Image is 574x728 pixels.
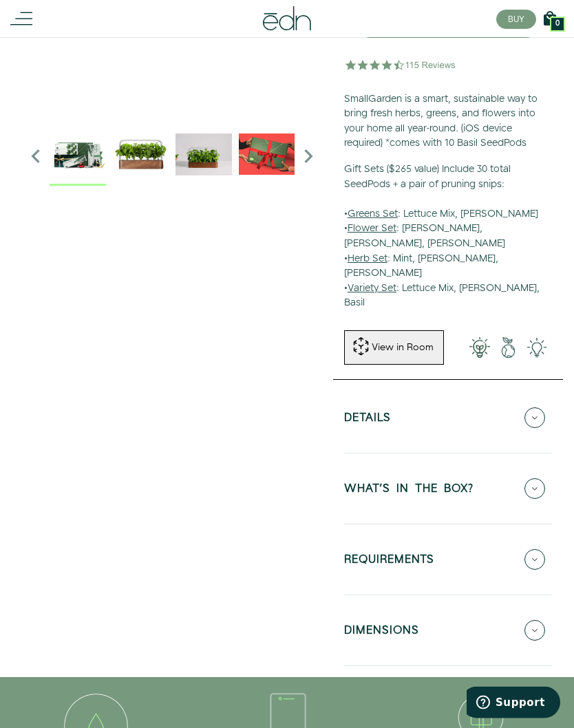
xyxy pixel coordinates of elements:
[344,413,391,429] h5: Details
[113,127,169,183] img: Official-EDN-SMALLGARDEN-HERB-HERO-SLV-2000px_1024x.png
[176,127,232,183] img: edn-trim-basil.2021-09-07_14_55_24_1024x.gif
[344,163,552,312] p: • : Lettuce Mix, [PERSON_NAME] • : [PERSON_NAME], [PERSON_NAME], [PERSON_NAME] • : Mint, [PERSON_...
[522,338,551,358] img: edn-smallgarden-tech.png
[176,127,232,186] div: 2 / 6
[239,127,295,186] div: 3 / 6
[344,331,444,365] button: View in Room
[344,625,419,641] h5: DIMENSIONS
[496,10,536,30] button: BUY
[344,52,458,79] img: 4.5 star rating
[370,341,435,355] div: View in Room
[467,687,560,721] iframe: Opens a widget where you can find more information
[344,93,552,152] p: SmallGarden is a smart, sustainable way to bring fresh herbs, greens, and flowers into your home ...
[348,253,387,266] u: Herb Set
[344,484,474,500] h5: WHAT'S IN THE BOX?
[344,163,511,192] b: Gift Sets ($265 value) Include 30 total SeedPods + a pair of pruning snips:
[344,465,552,513] button: WHAT'S IN THE BOX?
[344,555,434,570] h5: REQUIREMENTS
[344,394,552,442] button: Details
[239,127,295,183] img: EMAILS_-_Holiday_21_PT1_28_9986b34a-7908-4121-b1c1-9595d1e43abe_1024x.png
[344,536,552,584] button: REQUIREMENTS
[348,282,396,296] u: Variety Set
[113,127,169,186] div: 1 / 6
[344,607,552,655] button: DIMENSIONS
[555,21,560,28] span: 0
[494,338,522,358] img: green-earth.png
[50,127,106,183] img: edn-holiday-value-herbs-1-square_1000x.png
[22,143,50,171] i: Previous slide
[348,208,398,222] u: Greens Set
[466,338,494,358] img: 001-light-bulb.png
[348,222,396,236] u: Flower Set
[295,143,322,171] i: Next slide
